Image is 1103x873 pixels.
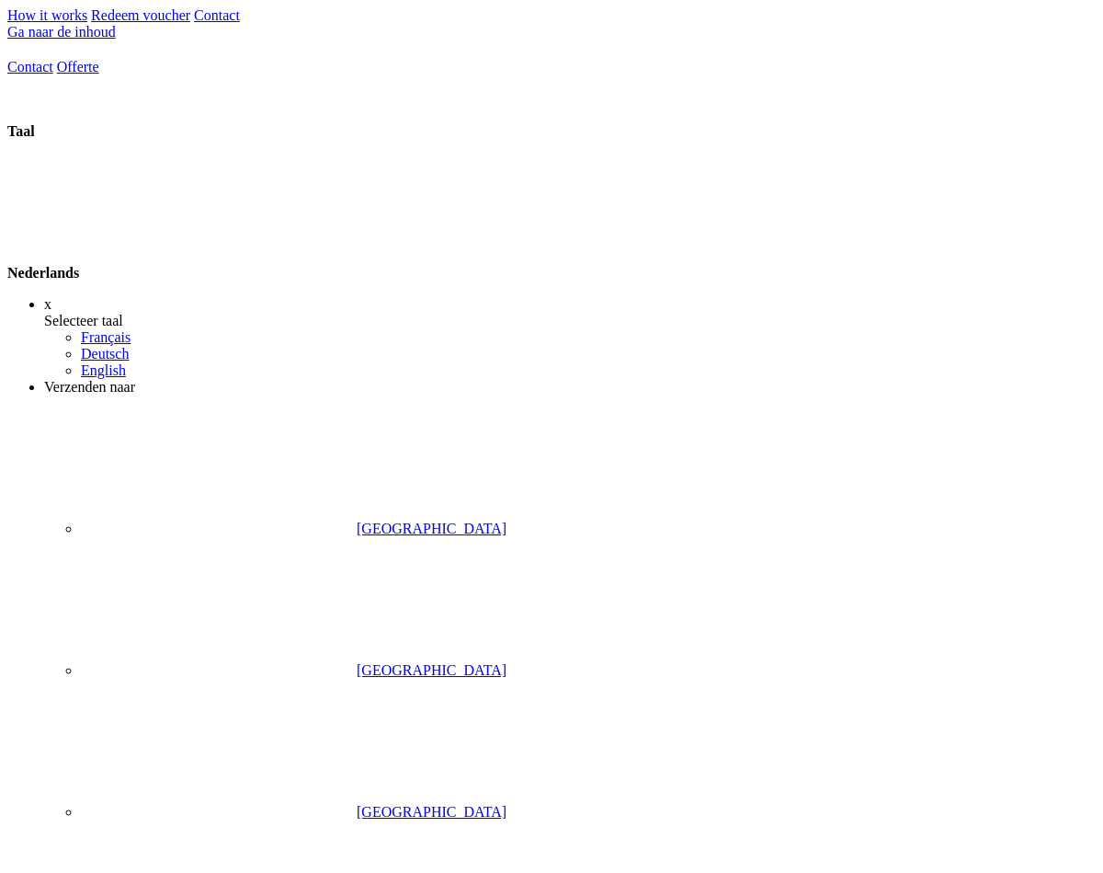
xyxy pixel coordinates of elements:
a: Ga naar de inhoud [7,24,116,40]
div: Selecteer taal [44,313,1096,329]
a: Français [81,329,131,345]
span: Taal [7,123,35,139]
a: Contact [7,59,53,75]
span: Nederlands [7,265,79,281]
a: Contact [194,7,240,23]
a: Offerte [57,59,99,75]
a: How it works [7,7,87,23]
a: English [81,362,126,378]
a: [GEOGRAPHIC_DATA] [81,804,506,820]
div: Verzenden naar [44,379,1096,396]
div: x [44,296,1096,313]
a: [GEOGRAPHIC_DATA] [81,662,506,678]
a: Deutsch [81,346,129,362]
a: Redeem voucher [91,7,190,23]
a: [GEOGRAPHIC_DATA] [81,521,506,536]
